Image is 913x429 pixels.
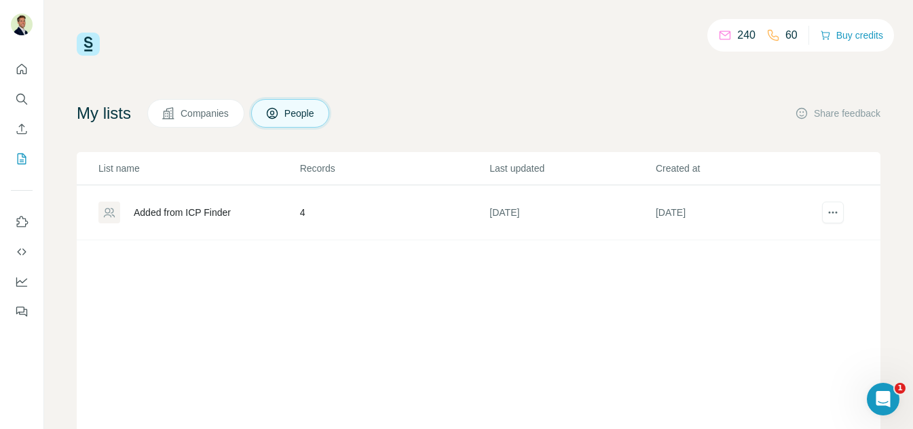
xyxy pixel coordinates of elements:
td: [DATE] [489,185,655,240]
button: Use Surfe on LinkedIn [11,210,33,234]
button: Share feedback [795,107,880,120]
h4: My lists [77,102,131,124]
button: Quick start [11,57,33,81]
button: Dashboard [11,269,33,294]
iframe: Intercom live chat [867,383,899,415]
p: Last updated [489,162,654,175]
button: Enrich CSV [11,117,33,141]
p: List name [98,162,299,175]
p: Records [300,162,489,175]
button: Search [11,87,33,111]
span: Companies [181,107,230,120]
button: Feedback [11,299,33,324]
p: 60 [785,27,798,43]
td: [DATE] [655,185,821,240]
span: 1 [895,383,906,394]
img: Surfe Logo [77,33,100,56]
button: My lists [11,147,33,171]
p: Created at [656,162,821,175]
button: actions [822,202,844,223]
p: 240 [737,27,756,43]
span: People [284,107,316,120]
button: Buy credits [820,26,883,45]
div: Added from ICP Finder [134,206,231,219]
img: Avatar [11,14,33,35]
button: Use Surfe API [11,240,33,264]
td: 4 [299,185,489,240]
